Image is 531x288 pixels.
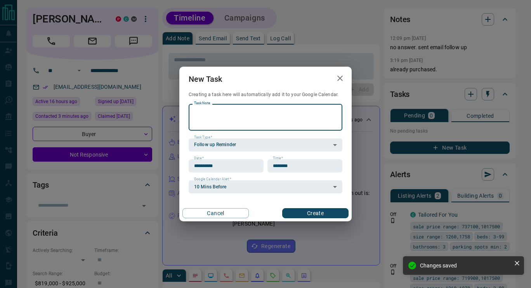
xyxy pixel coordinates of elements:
[194,101,210,106] label: Task Note
[194,156,204,161] label: Date
[273,156,283,161] label: Time
[194,135,212,140] label: Task Type
[267,159,337,172] input: Choose time, selected time is 6:00 AM
[189,91,342,98] p: Creating a task here will automatically add it to your Google Calendar.
[182,208,249,218] button: Cancel
[179,67,231,91] h2: New Task
[189,138,342,152] div: Follow up Reminder
[194,177,231,182] label: Google Calendar Alert
[189,180,342,193] div: 10 Mins Before
[282,208,349,218] button: Create
[189,159,258,172] input: Choose date, selected date is Aug 14, 2025
[420,262,511,269] div: Changes saved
